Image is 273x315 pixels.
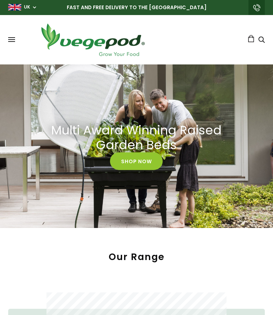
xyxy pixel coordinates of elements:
a: Search [258,37,265,44]
img: Vegepod [35,22,150,58]
a: Multi Award Winning Raised Garden Beds [29,123,245,152]
h2: Our Range [8,251,265,263]
a: Shop Now [110,152,163,170]
a: UK [24,4,30,10]
img: gb_large.png [8,4,21,10]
